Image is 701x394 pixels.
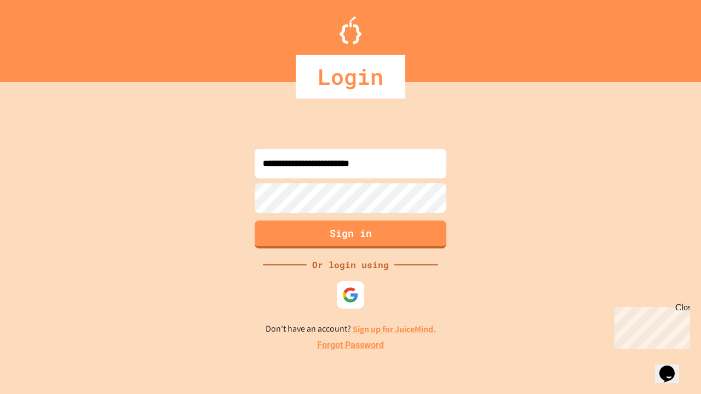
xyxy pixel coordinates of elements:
img: Logo.svg [340,16,361,44]
iframe: chat widget [655,350,690,383]
div: Chat with us now!Close [4,4,76,69]
p: Don't have an account? [266,322,436,336]
a: Sign up for JuiceMind. [353,323,436,335]
iframe: chat widget [610,303,690,349]
div: Login [296,55,405,99]
img: google-icon.svg [342,287,359,303]
button: Sign in [255,221,446,248]
a: Forgot Password [317,339,384,352]
div: Or login using [307,258,394,271]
